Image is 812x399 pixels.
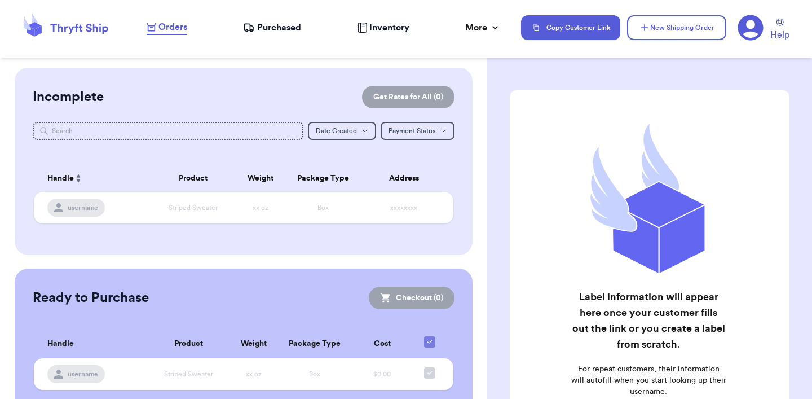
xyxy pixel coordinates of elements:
span: Handle [47,173,74,185]
span: $0.00 [373,371,391,378]
span: Inventory [369,21,409,34]
th: Weight [235,165,285,192]
button: Date Created [308,122,376,140]
span: Striped Sweater [169,204,218,211]
button: Sort ascending [74,172,83,185]
a: Help [770,19,789,42]
span: xx oz [253,204,268,211]
button: Checkout (0) [369,287,454,309]
span: Box [317,204,329,211]
span: xxxxxxxx [390,204,417,211]
h2: Ready to Purchase [33,289,149,307]
h2: Label information will appear here once your customer fills out the link or you create a label fr... [571,289,726,352]
p: For repeat customers, their information will autofill when you start looking up their username. [571,363,726,397]
h2: Incomplete [33,88,104,106]
th: Product [148,330,230,358]
span: Orders [158,20,187,34]
th: Weight [230,330,279,358]
a: Orders [147,20,187,35]
span: Box [309,371,320,378]
span: Payment Status [389,128,435,134]
a: Purchased [243,21,301,34]
div: More [465,21,501,34]
button: Payment Status [381,122,454,140]
span: username [68,370,98,379]
th: Product [151,165,235,192]
button: Copy Customer Link [521,15,620,40]
span: Help [770,28,789,42]
span: Striped Sweater [164,371,213,378]
button: Get Rates for All (0) [362,86,454,108]
button: New Shipping Order [627,15,726,40]
span: Handle [47,338,74,350]
th: Package Type [278,330,351,358]
span: Purchased [257,21,301,34]
span: Date Created [316,128,357,134]
input: Search [33,122,303,140]
th: Package Type [285,165,361,192]
th: Address [361,165,453,192]
th: Cost [351,330,412,358]
span: username [68,203,98,212]
span: xx oz [246,371,262,378]
a: Inventory [357,21,409,34]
